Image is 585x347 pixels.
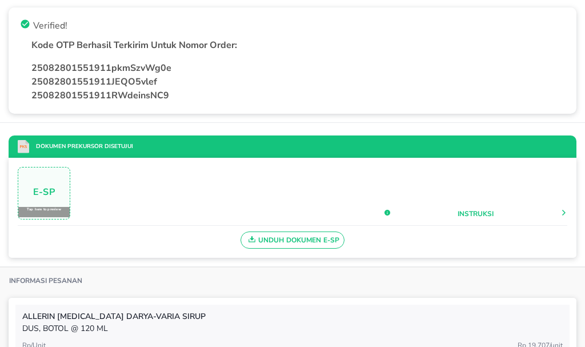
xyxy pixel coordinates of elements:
p: Dokumen Prekursor Disetujui [29,142,133,151]
p: DUS, BOTOL @ 120 ML [22,322,563,334]
p: Kode OTP Berhasil Terkirim Untuk Nomor Order: [31,38,565,52]
div: Tap here to preview [18,207,70,217]
button: Instruksi [458,209,494,219]
p: E-SP [18,189,70,196]
span: Unduh Dokumen e-SP [246,233,340,248]
p: Informasi Pesanan [9,276,82,285]
p: ALLERIN [MEDICAL_DATA] Darya-Varia SIRUP [22,310,563,322]
button: Unduh Dokumen e-SP [241,232,345,249]
p: Verified! [33,19,67,33]
p: 25082801551911RWdeinsNC9 [31,89,565,102]
p: 25082801551911pkmSzvWg0e [31,61,565,75]
p: 25082801551911JEQO5vlef [31,75,565,89]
